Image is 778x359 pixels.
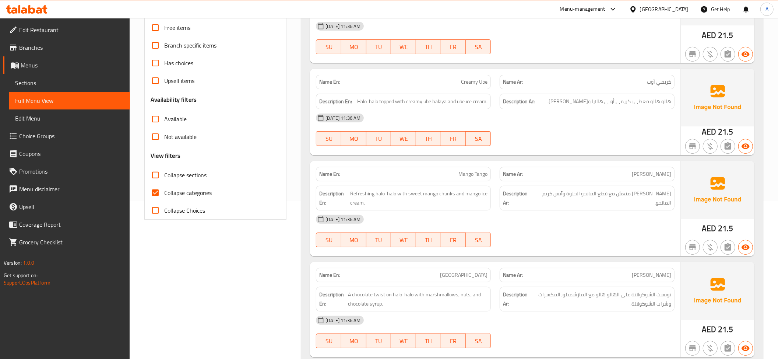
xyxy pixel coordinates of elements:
span: Collapse Choices [164,206,205,215]
span: كريمي أوب [647,78,671,86]
span: AED [702,125,716,139]
button: TH [416,233,441,247]
span: [DATE] 11:36 AM [323,317,363,324]
h3: Availability filters [151,95,197,104]
span: SU [319,42,338,52]
button: Not has choices [721,47,735,62]
button: Not has choices [721,240,735,255]
span: AED [702,28,716,42]
strong: Description En: [319,290,346,308]
a: Branches [3,39,130,56]
button: MO [341,334,366,348]
button: TU [366,334,391,348]
img: Ae5nvW7+0k+MAAAAAElFTkSuQmCC [681,161,754,219]
span: Available [164,115,187,123]
span: هالو هالو منعش مع قطع المانجو الحلوة وآيس كريم المانجو. [534,189,671,207]
button: Purchased item [703,240,718,255]
span: Grocery Checklist [19,238,124,247]
span: SU [319,235,338,245]
a: Choice Groups [3,127,130,145]
button: WE [391,39,416,54]
span: SA [469,336,488,346]
strong: Description Ar: [503,189,532,207]
span: Edit Restaurant [19,25,124,34]
span: [PERSON_NAME] [632,271,671,279]
img: Ae5nvW7+0k+MAAAAAElFTkSuQmCC [681,262,754,320]
span: TH [419,235,438,245]
button: SU [316,39,341,54]
span: Collapse sections [164,171,207,179]
span: TU [369,235,388,245]
button: TU [366,233,391,247]
h3: View filters [151,151,180,160]
strong: Description Ar: [503,97,535,106]
button: TH [416,131,441,146]
button: WE [391,334,416,348]
span: FR [444,133,463,144]
button: Available [738,240,753,255]
span: TH [419,336,438,346]
span: Free items [164,23,190,32]
button: TH [416,39,441,54]
span: 21.5 [718,221,733,236]
span: MO [344,42,363,52]
strong: Name En: [319,271,340,279]
strong: Name Ar: [503,170,523,178]
span: Branch specific items [164,41,216,50]
button: TU [366,39,391,54]
div: Menu-management [560,5,605,14]
strong: Description En: [319,97,352,106]
span: Mango Tango [458,170,487,178]
span: Creamy Ube [461,78,487,86]
span: TH [419,42,438,52]
span: Coupons [19,149,124,158]
span: 1.0.0 [23,258,34,268]
span: تويست الشوكولاتة على الهالو هالو مع المارشميلو, المكسرات وشراب الشوكولاتة. [530,290,671,308]
button: Not branch specific item [685,47,700,62]
button: Available [738,47,753,62]
span: AED [702,322,716,337]
a: Grocery Checklist [3,233,130,251]
strong: Name En: [319,78,340,86]
span: AED [702,221,716,236]
button: SA [466,39,491,54]
button: Purchased item [703,47,718,62]
span: Has choices [164,59,193,67]
div: [GEOGRAPHIC_DATA] [640,5,689,13]
span: Get support on: [4,271,38,280]
span: 21.5 [718,322,733,337]
span: WE [394,336,413,346]
span: TU [369,42,388,52]
a: Menus [3,56,130,74]
button: Not has choices [721,139,735,154]
img: Ae5nvW7+0k+MAAAAAElFTkSuQmCC [681,69,754,126]
button: Available [738,139,753,154]
button: WE [391,233,416,247]
span: FR [444,235,463,245]
a: Edit Menu [9,109,130,127]
button: FR [441,233,466,247]
button: Not has choices [721,341,735,356]
button: Purchased item [703,341,718,356]
span: MO [344,133,363,144]
a: Full Menu View [9,92,130,109]
button: Not branch specific item [685,341,700,356]
span: Promotions [19,167,124,176]
button: Not branch specific item [685,139,700,154]
span: Not available [164,132,197,141]
button: MO [341,39,366,54]
span: Full Menu View [15,96,124,105]
span: TH [419,133,438,144]
span: A chocolate twist on halo-halo with marshmallows, nuts, and chocolate syrup. [348,290,487,308]
button: WE [391,131,416,146]
strong: Description Ar: [503,290,528,308]
a: Edit Restaurant [3,21,130,39]
span: Menu disclaimer [19,185,124,194]
span: Halo-halo topped with creamy ube halaya and ube ice cream. [357,97,487,106]
span: SA [469,42,488,52]
span: SU [319,133,338,144]
span: Coverage Report [19,220,124,229]
button: Not branch specific item [685,240,700,255]
span: SA [469,133,488,144]
button: Available [738,341,753,356]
